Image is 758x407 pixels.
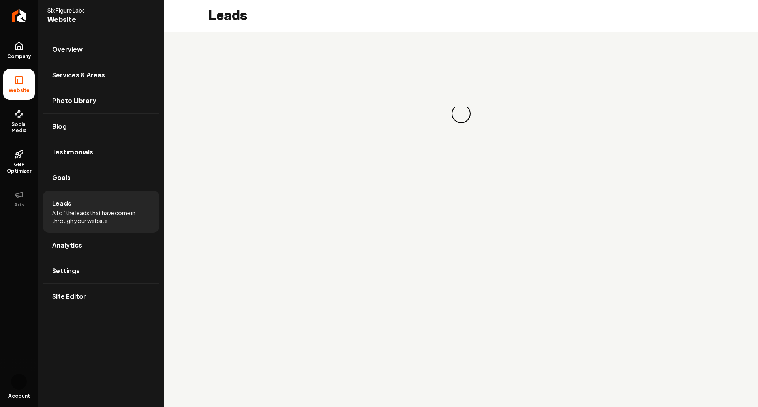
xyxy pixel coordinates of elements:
[52,199,71,208] span: Leads
[208,8,247,24] h2: Leads
[43,62,159,88] a: Services & Areas
[43,284,159,309] a: Site Editor
[448,100,475,127] div: Loading
[3,184,35,214] button: Ads
[43,165,159,190] a: Goals
[43,37,159,62] a: Overview
[11,202,27,208] span: Ads
[43,114,159,139] a: Blog
[6,87,33,94] span: Website
[52,147,93,157] span: Testimonials
[43,233,159,258] a: Analytics
[52,266,80,276] span: Settings
[12,9,26,22] img: Rebolt Logo
[43,88,159,113] a: Photo Library
[4,53,34,60] span: Company
[52,122,67,131] span: Blog
[47,6,136,14] span: Six Figure Labs
[8,393,30,399] span: Account
[52,45,83,54] span: Overview
[52,70,105,80] span: Services & Areas
[52,96,96,105] span: Photo Library
[52,209,150,225] span: All of the leads that have come in through your website.
[47,14,136,25] span: Website
[3,35,35,66] a: Company
[52,173,71,182] span: Goals
[11,374,27,390] img: Sagar Soni
[3,161,35,174] span: GBP Optimizer
[52,240,82,250] span: Analytics
[3,103,35,140] a: Social Media
[3,143,35,180] a: GBP Optimizer
[11,374,27,390] button: Open user button
[52,292,86,301] span: Site Editor
[43,258,159,283] a: Settings
[3,121,35,134] span: Social Media
[43,139,159,165] a: Testimonials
